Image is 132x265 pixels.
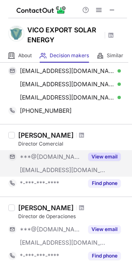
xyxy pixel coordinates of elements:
div: [PERSON_NAME] [18,131,74,139]
span: [PHONE_NUMBER] [20,107,72,114]
button: Reveal Button [88,252,121,260]
img: fe7ccdbb6025aa60a122d546a38ea148 [8,25,25,42]
button: Reveal Button [88,153,121,161]
span: [EMAIL_ADDRESS][DOMAIN_NAME] [20,166,106,174]
button: Reveal Button [88,225,121,233]
span: [EMAIL_ADDRESS][DOMAIN_NAME] [20,239,106,246]
span: [EMAIL_ADDRESS][DOMAIN_NAME] [20,80,115,88]
span: [EMAIL_ADDRESS][DOMAIN_NAME] [20,94,115,101]
span: ***@[DOMAIN_NAME] [20,226,83,233]
img: ContactOut v5.3.10 [17,5,66,15]
div: Director Comercial [18,140,127,148]
span: ***@[DOMAIN_NAME] [20,153,83,160]
span: About [18,52,32,59]
span: Decision makers [50,52,89,59]
div: [PERSON_NAME] [18,204,74,212]
span: Similar [107,52,123,59]
h1: VICO EXPORT SOLAR ENERGY [27,25,102,45]
button: Reveal Button [88,179,121,187]
div: Director de Operaciones [18,213,127,220]
span: [EMAIL_ADDRESS][DOMAIN_NAME] [20,67,115,75]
